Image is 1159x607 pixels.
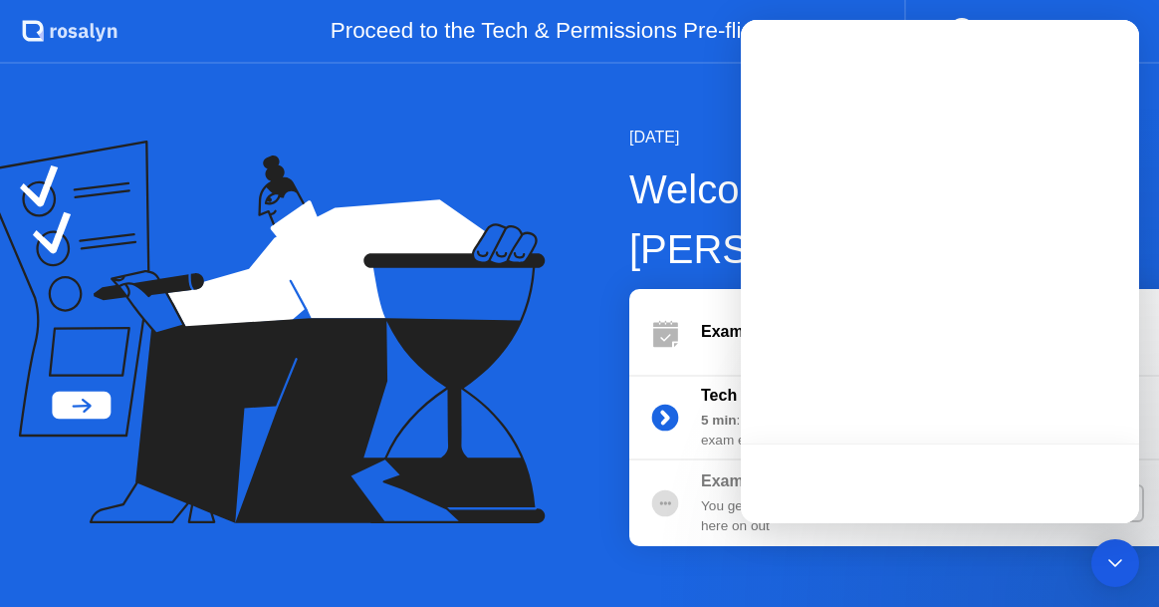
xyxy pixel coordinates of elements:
[1106,18,1116,44] div: ▼
[701,496,988,537] div: You get to hit the GO button! It’s all you from here on out
[701,413,737,428] b: 5 min
[701,411,988,452] div: : We’ll help you prepare for a no-stress exam experience
[1091,539,1139,587] div: Open Intercom Messenger
[701,472,804,489] b: Exam Takeoff
[701,323,744,340] b: Exam
[981,18,1065,44] div: Anonymous
[701,387,926,404] b: Tech & Permissions Pre-flight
